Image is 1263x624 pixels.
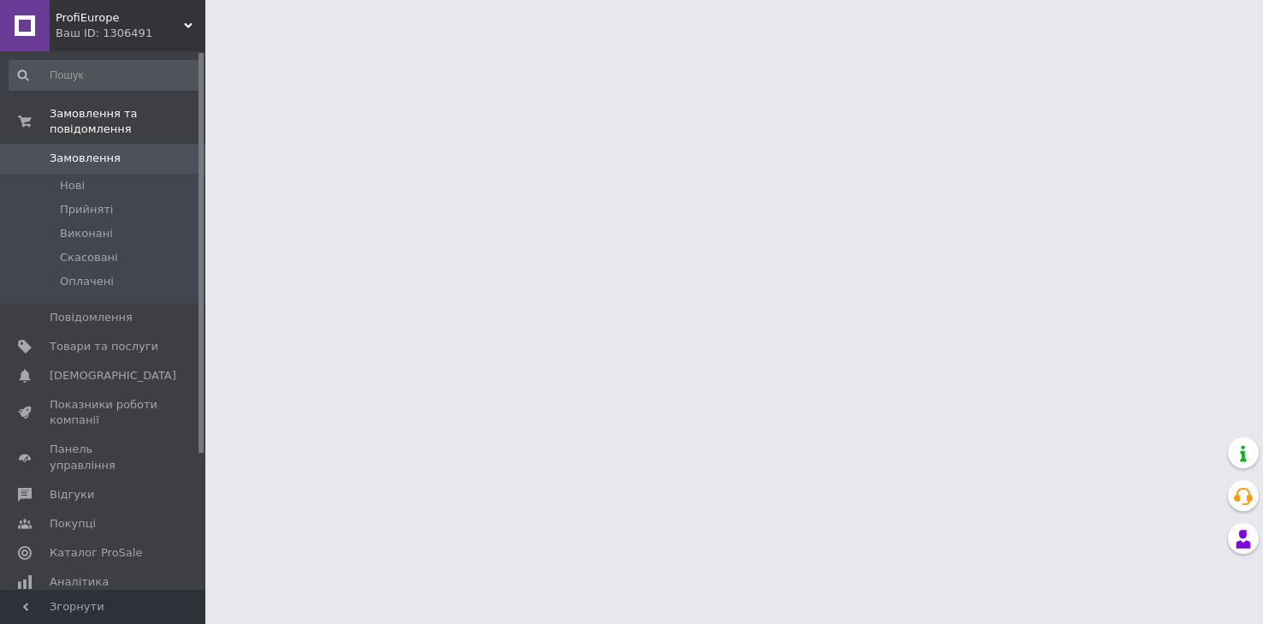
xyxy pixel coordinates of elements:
[60,202,113,217] span: Прийняті
[50,574,109,590] span: Аналітика
[9,60,202,91] input: Пошук
[50,487,94,502] span: Відгуки
[56,26,205,41] div: Ваш ID: 1306491
[50,442,158,472] span: Панель управління
[50,545,142,561] span: Каталог ProSale
[60,250,118,265] span: Скасовані
[60,226,113,241] span: Виконані
[50,310,133,325] span: Повідомлення
[60,178,85,193] span: Нові
[56,10,184,26] span: ProfiEurope
[50,106,205,137] span: Замовлення та повідомлення
[50,151,121,166] span: Замовлення
[50,368,176,383] span: [DEMOGRAPHIC_DATA]
[50,397,158,428] span: Показники роботи компанії
[50,339,158,354] span: Товари та послуги
[50,516,96,532] span: Покупці
[60,274,114,289] span: Оплачені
